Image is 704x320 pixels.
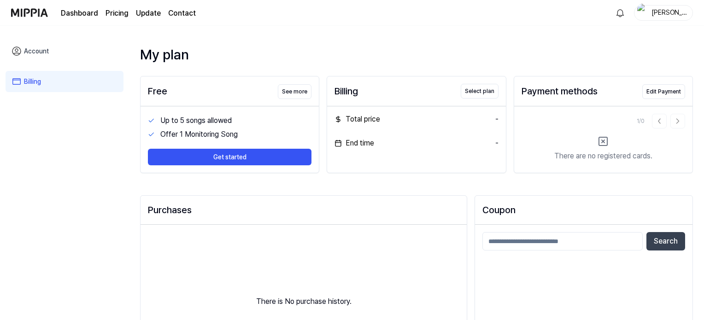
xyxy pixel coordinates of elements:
a: Pricing [106,8,129,19]
a: Account [6,41,123,62]
a: Update [136,8,161,19]
a: See more [278,83,311,99]
div: Billing [334,84,358,98]
button: Select plan [461,84,499,99]
div: - [495,138,499,149]
h2: Coupon [482,203,685,217]
a: Dashboard [61,8,98,19]
button: profile[PERSON_NAME] [634,5,693,21]
div: 1 / 0 [637,117,645,125]
a: Edit Payment [642,83,685,99]
div: Free [148,84,167,98]
div: Purchases [148,203,459,217]
div: Total price [334,114,380,125]
div: - [495,114,499,125]
div: There are no registered cards. [554,151,652,162]
a: Get started [148,141,311,165]
div: [PERSON_NAME] [651,7,687,17]
button: Get started [148,149,311,165]
img: profile [637,4,648,22]
div: Up to 5 songs allowed [160,115,312,126]
a: Billing [6,71,123,92]
button: See more [278,84,311,99]
div: Offer 1 Monitoring Song [160,129,312,140]
div: Payment methods [522,84,598,98]
button: Edit Payment [642,84,685,99]
div: End time [334,138,374,149]
a: Contact [168,8,196,19]
button: Search [646,232,685,250]
div: My plan [140,44,693,65]
img: 알림 [615,7,626,18]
